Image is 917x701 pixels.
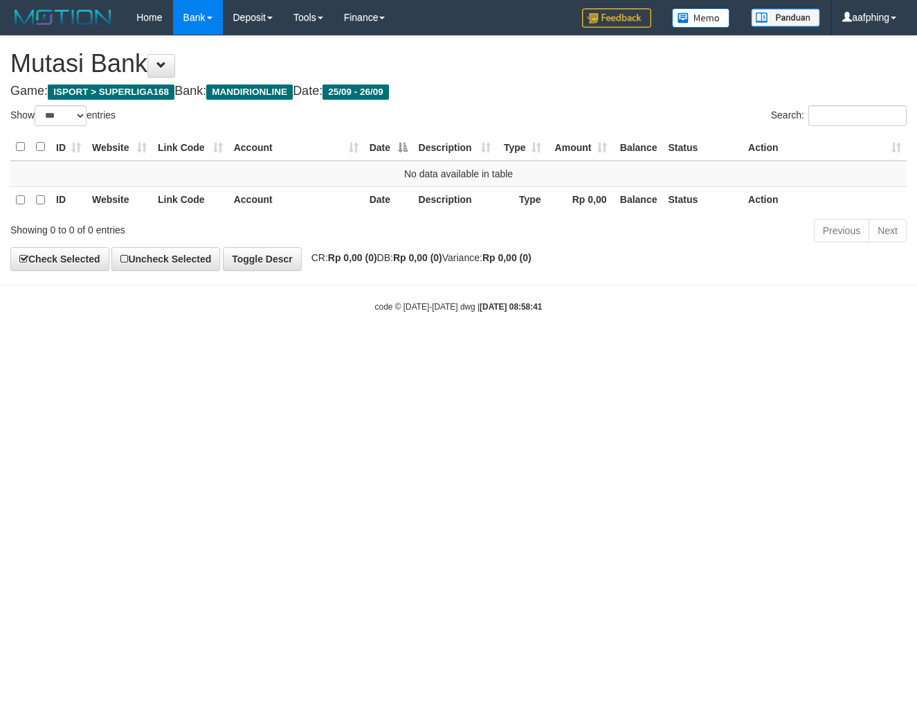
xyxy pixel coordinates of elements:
strong: [DATE] 08:58:41 [480,302,542,312]
select: Showentries [35,105,87,126]
th: Link Code: activate to sort column ascending [152,134,228,161]
th: Balance [612,186,663,213]
th: Rp 0,00 [547,186,612,213]
th: ID: activate to sort column ascending [51,134,87,161]
span: MANDIRIONLINE [206,85,293,100]
h4: Game: Bank: Date: [10,85,907,98]
h1: Mutasi Bank [10,50,907,78]
strong: Rp 0,00 (0) [393,252,442,263]
img: Button%20Memo.svg [672,8,730,28]
label: Search: [771,105,907,126]
img: MOTION_logo.png [10,7,116,28]
a: Toggle Descr [223,247,302,271]
td: No data available in table [10,161,907,187]
strong: Rp 0,00 (0) [482,252,532,263]
th: Action: activate to sort column ascending [743,134,907,161]
span: 25/09 - 26/09 [323,85,389,100]
th: Status [662,186,743,213]
th: Action [743,186,907,213]
th: Website: activate to sort column ascending [87,134,152,161]
img: panduan.png [751,8,820,27]
small: code © [DATE]-[DATE] dwg | [375,302,543,312]
a: Uncheck Selected [111,247,220,271]
label: Show entries [10,105,116,126]
th: Account [228,186,364,213]
th: Description: activate to sort column ascending [413,134,496,161]
th: Description [413,186,496,213]
th: Type: activate to sort column ascending [496,134,547,161]
input: Search: [808,105,907,126]
div: Showing 0 to 0 of 0 entries [10,218,372,237]
a: Check Selected [10,247,109,271]
span: ISPORT > SUPERLIGA168 [48,85,174,100]
th: Website [87,186,152,213]
th: Amount: activate to sort column ascending [547,134,612,161]
img: Feedback.jpg [582,8,651,28]
th: Link Code [152,186,228,213]
th: Date: activate to sort column descending [364,134,413,161]
th: Account: activate to sort column ascending [228,134,364,161]
th: ID [51,186,87,213]
th: Date [364,186,413,213]
a: Next [869,219,907,242]
th: Status [662,134,743,161]
th: Balance [612,134,663,161]
strong: Rp 0,00 (0) [328,252,377,263]
span: CR: DB: Variance: [305,252,532,263]
th: Type [496,186,547,213]
a: Previous [814,219,869,242]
